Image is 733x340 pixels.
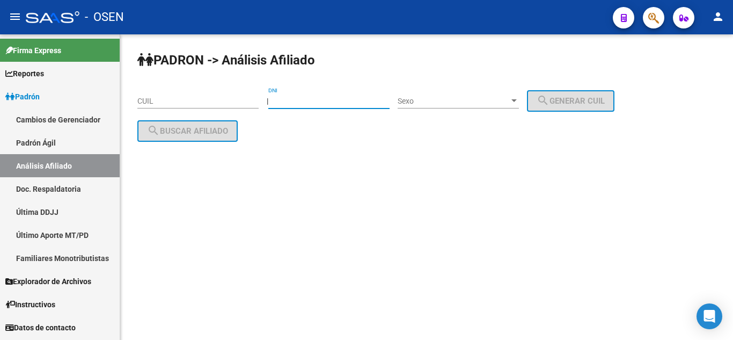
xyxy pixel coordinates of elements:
span: Explorador de Archivos [5,276,91,287]
button: Generar CUIL [527,90,614,112]
button: Buscar afiliado [137,120,238,142]
mat-icon: search [537,94,549,107]
mat-icon: menu [9,10,21,23]
strong: PADRON -> Análisis Afiliado [137,53,315,68]
mat-icon: search [147,124,160,137]
span: Firma Express [5,45,61,56]
div: Open Intercom Messenger [697,303,722,329]
span: Buscar afiliado [147,126,228,136]
span: Sexo [398,97,509,106]
span: Generar CUIL [537,96,605,106]
span: - OSEN [85,5,124,29]
span: Reportes [5,68,44,79]
span: Padrón [5,91,40,103]
div: | [267,97,622,105]
mat-icon: person [712,10,724,23]
span: Instructivos [5,299,55,310]
span: Datos de contacto [5,322,76,334]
